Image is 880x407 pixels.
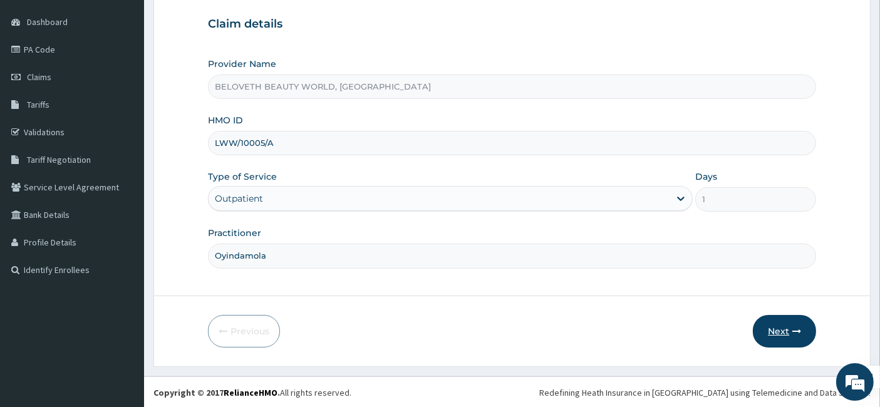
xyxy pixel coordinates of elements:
[208,18,817,31] h3: Claim details
[27,154,91,165] span: Tariff Negotiation
[27,16,68,28] span: Dashboard
[27,71,51,83] span: Claims
[224,387,277,398] a: RelianceHMO
[695,170,717,183] label: Days
[539,386,871,399] div: Redefining Heath Insurance in [GEOGRAPHIC_DATA] using Telemedicine and Data Science!
[73,123,173,250] span: We're online!
[205,6,236,36] div: Minimize live chat window
[208,170,277,183] label: Type of Service
[208,114,243,126] label: HMO ID
[65,70,210,86] div: Chat with us now
[208,58,276,70] label: Provider Name
[27,99,49,110] span: Tariffs
[208,315,280,348] button: Previous
[208,131,817,155] input: Enter HMO ID
[753,315,816,348] button: Next
[153,387,280,398] strong: Copyright © 2017 .
[208,227,261,239] label: Practitioner
[208,244,817,268] input: Enter Name
[6,273,239,317] textarea: Type your message and hit 'Enter'
[23,63,51,94] img: d_794563401_company_1708531726252_794563401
